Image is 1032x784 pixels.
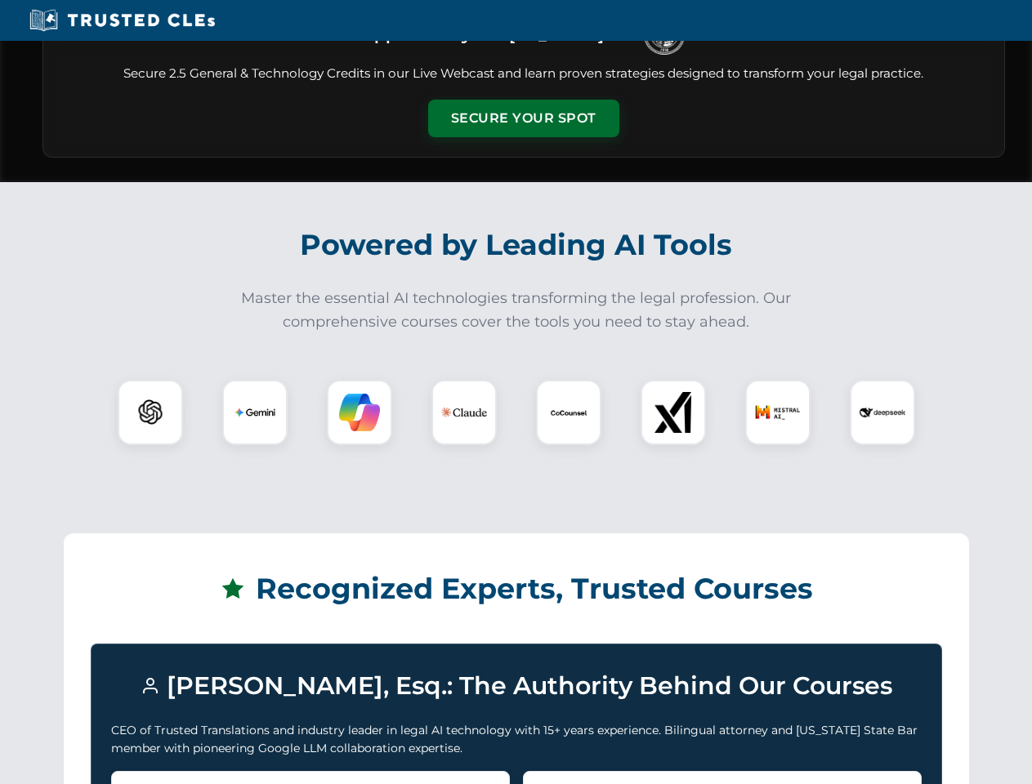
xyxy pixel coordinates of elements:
[64,216,969,274] h2: Powered by Leading AI Tools
[339,392,380,433] img: Copilot Logo
[222,380,288,445] div: Gemini
[327,380,392,445] div: Copilot
[850,380,915,445] div: DeepSeek
[25,8,220,33] img: Trusted CLEs
[441,390,487,435] img: Claude Logo
[860,390,905,435] img: DeepSeek Logo
[111,721,922,758] p: CEO of Trusted Translations and industry leader in legal AI technology with 15+ years experience....
[63,65,985,83] p: Secure 2.5 General & Technology Credits in our Live Webcast and learn proven strategies designed ...
[745,380,811,445] div: Mistral AI
[431,380,497,445] div: Claude
[653,392,694,433] img: xAI Logo
[127,389,174,436] img: ChatGPT Logo
[536,380,601,445] div: CoCounsel
[118,380,183,445] div: ChatGPT
[755,390,801,435] img: Mistral AI Logo
[230,287,802,334] p: Master the essential AI technologies transforming the legal profession. Our comprehensive courses...
[641,380,706,445] div: xAI
[111,664,922,708] h3: [PERSON_NAME], Esq.: The Authority Behind Our Courses
[548,392,589,433] img: CoCounsel Logo
[235,392,275,433] img: Gemini Logo
[428,100,619,137] button: Secure Your Spot
[91,560,942,617] h2: Recognized Experts, Trusted Courses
